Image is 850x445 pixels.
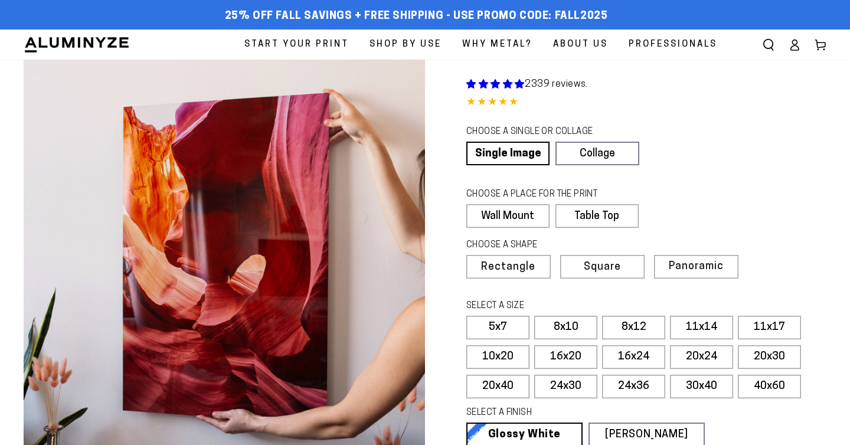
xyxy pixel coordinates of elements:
[225,10,608,23] span: 25% off FALL Savings + Free Shipping - Use Promo Code: FALL2025
[361,30,450,60] a: Shop By Use
[602,345,665,369] label: 16x24
[602,316,665,339] label: 8x12
[756,32,782,58] summary: Search our site
[534,345,597,369] label: 16x20
[466,300,678,313] legend: SELECT A SIZE
[670,345,733,369] label: 20x24
[453,30,541,60] a: Why Metal?
[738,345,801,369] label: 20x30
[670,316,733,339] label: 11x14
[466,204,550,228] label: Wall Mount
[553,37,608,53] span: About Us
[534,375,597,398] label: 24x30
[466,375,529,398] label: 20x40
[236,30,358,60] a: Start Your Print
[244,37,349,53] span: Start Your Print
[555,142,639,165] a: Collage
[466,188,627,201] legend: CHOOSE A PLACE FOR THE PRINT
[629,37,717,53] span: Professionals
[466,239,629,252] legend: CHOOSE A SHAPE
[481,262,535,273] span: Rectangle
[466,142,550,165] a: Single Image
[462,37,532,53] span: Why Metal?
[466,94,826,112] div: 4.84 out of 5.0 stars
[544,30,617,60] a: About Us
[555,204,639,228] label: Table Top
[584,262,621,273] span: Square
[669,261,724,272] span: Panoramic
[738,375,801,398] label: 40x60
[670,375,733,398] label: 30x40
[738,316,801,339] label: 11x17
[466,316,529,339] label: 5x7
[466,345,529,369] label: 10x20
[534,316,597,339] label: 8x10
[602,375,665,398] label: 24x36
[370,37,442,53] span: Shop By Use
[466,407,678,420] legend: SELECT A FINISH
[466,126,628,139] legend: CHOOSE A SINGLE OR COLLAGE
[620,30,726,60] a: Professionals
[24,36,130,54] img: Aluminyze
